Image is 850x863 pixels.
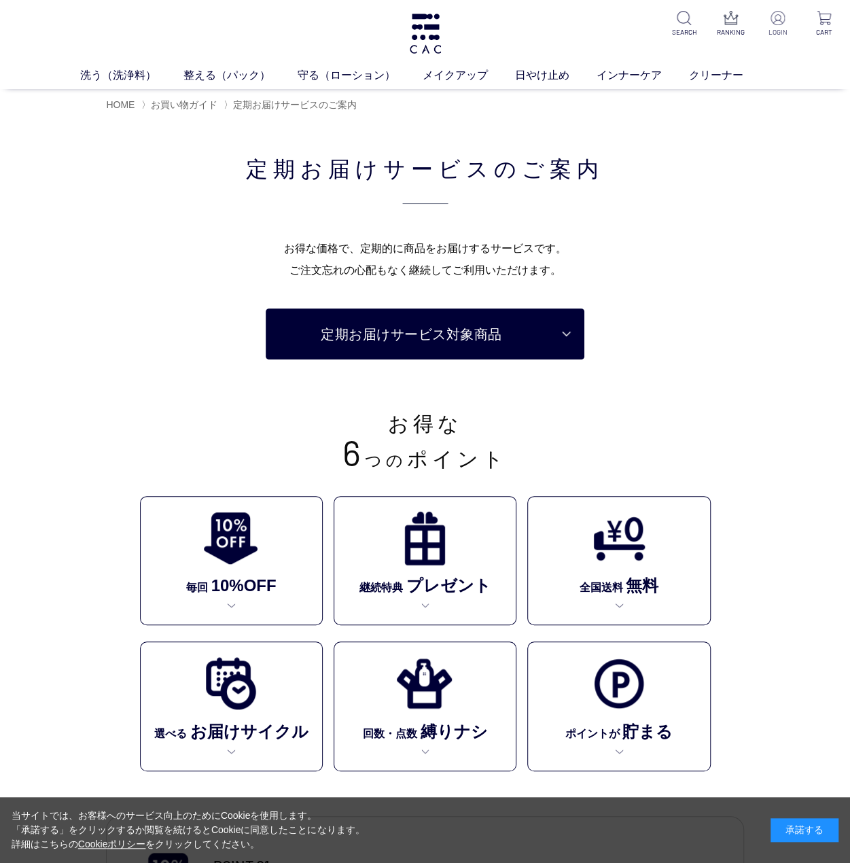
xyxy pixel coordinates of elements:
a: CART [809,11,839,37]
a: クリーナー [689,67,771,84]
div: 承諾する [771,818,838,842]
a: HOME [106,99,135,110]
img: 10%OFF [203,510,259,566]
a: RANKING [716,11,746,37]
a: 日やけ止め [515,67,597,84]
p: 毎回 [186,571,277,598]
a: 選べるお届けサイクル 選べるお届けサイクル [140,641,323,771]
p: LOGIN [762,27,792,37]
a: メイクアップ [423,67,515,84]
a: 定期お届けサービス対象商品 [266,309,584,359]
span: 定期お届けサービスのご案内 [233,99,357,110]
span: 縛りナシ [417,722,488,741]
a: LOGIN [762,11,792,37]
a: 回数・点数縛りナシ 回数・点数縛りナシ [334,641,516,771]
p: RANKING [716,27,746,37]
p: つの [106,434,743,470]
span: プレゼント [403,576,491,595]
img: 回数・点数縛りナシ [397,656,453,711]
img: logo [408,14,443,54]
span: 無料 [622,576,658,595]
a: お買い物ガイド [151,99,217,110]
p: 継続特典 [359,571,491,598]
span: 貯まる [619,722,673,741]
img: 継続特典プレゼント [397,510,453,566]
a: 整える（パック） [183,67,298,84]
a: 全国送料無料 全国送料無料 [527,496,710,626]
a: 10%OFF 毎回10%OFF [140,496,323,626]
p: お得な [106,414,743,434]
p: ポイントが [565,717,673,743]
a: SEARCH [669,11,699,37]
a: 洗う（洗浄料） [80,67,183,84]
img: 全国送料無料 [591,510,647,566]
a: Cookieポリシー [78,839,146,849]
a: インナーケア [597,67,689,84]
a: 守る（ローション） [298,67,423,84]
p: お得な価格で、定期的に商品を お届けするサービスです。 ご注文忘れの心配もなく 継続してご利用いただけます。 [106,238,743,281]
p: CART [809,27,839,37]
div: 当サイトでは、お客様へのサービス向上のためにCookieを使用します。 「承諾する」をクリックするか閲覧を続けるとCookieに同意したことになります。 詳細はこちらの をクリックしてください。 [12,809,365,851]
li: 〉 [224,99,360,111]
li: 〉 [141,99,221,111]
span: 10%OFF [208,576,277,595]
span: 6 [342,431,365,473]
p: 全国送料 [579,571,658,598]
span: ポイント [407,448,508,470]
span: お届けサイクル [187,722,308,741]
p: 選べる [154,717,308,743]
a: ポイントが貯まる ポイントが貯まる [527,641,710,771]
a: 継続特典プレゼント 継続特典プレゼント [334,496,516,626]
p: SEARCH [669,27,699,37]
p: 回数・点数 [363,717,488,743]
img: ポイントが貯まる [591,656,647,711]
img: 選べるお届けサイクル [203,656,259,711]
